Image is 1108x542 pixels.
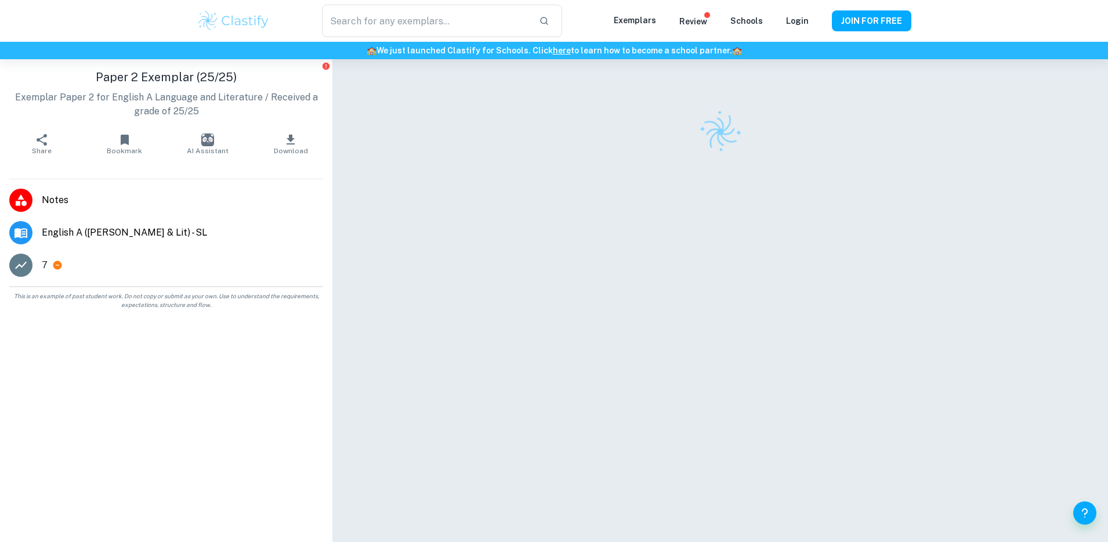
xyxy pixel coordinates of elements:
button: Help and Feedback [1073,501,1096,525]
span: 🏫 [367,46,376,55]
p: Review [679,15,707,28]
span: AI Assistant [187,147,229,155]
span: Share [32,147,52,155]
span: 🏫 [732,46,742,55]
span: English A ([PERSON_NAME] & Lit) - SL [42,226,323,240]
a: here [553,46,571,55]
img: Clastify logo [197,9,270,32]
img: AI Assistant [201,133,214,146]
h1: Paper 2 Exemplar (25/25) [9,68,323,86]
p: Exemplar Paper 2 for English A Language and Literature / Received a grade of 25/25 [9,91,323,118]
span: Bookmark [107,147,142,155]
span: Notes [42,193,323,207]
button: AI Assistant [166,128,249,160]
a: Schools [730,16,763,26]
input: Search for any exemplars... [322,5,530,37]
button: Bookmark [83,128,166,160]
p: Exemplars [614,14,656,27]
a: Login [786,16,809,26]
button: Report issue [321,62,330,70]
p: 7 [42,258,48,272]
span: Download [274,147,308,155]
h6: We just launched Clastify for Schools. Click to learn how to become a school partner. [2,44,1106,57]
button: Download [249,128,332,160]
button: JOIN FOR FREE [832,10,911,31]
img: Clastify logo [691,103,749,161]
span: This is an example of past student work. Do not copy or submit as your own. Use to understand the... [5,292,328,309]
